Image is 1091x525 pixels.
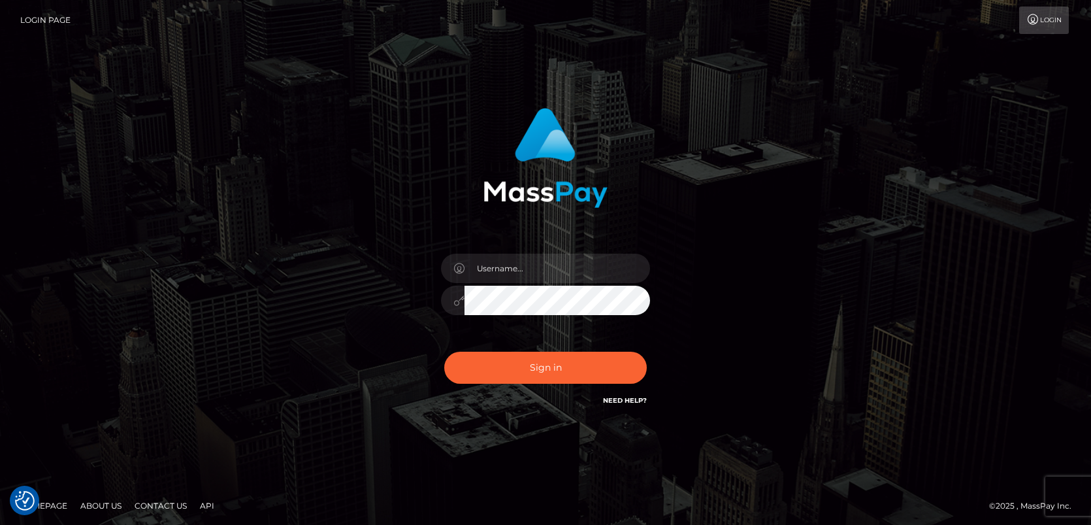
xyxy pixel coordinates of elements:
img: Revisit consent button [15,491,35,511]
button: Sign in [444,352,647,384]
img: MassPay Login [483,108,608,208]
a: Need Help? [603,396,647,405]
a: Login [1019,7,1069,34]
a: API [195,496,220,516]
a: Homepage [14,496,73,516]
a: Contact Us [129,496,192,516]
div: © 2025 , MassPay Inc. [989,499,1081,513]
a: About Us [75,496,127,516]
input: Username... [464,254,650,283]
a: Login Page [20,7,71,34]
button: Consent Preferences [15,491,35,511]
